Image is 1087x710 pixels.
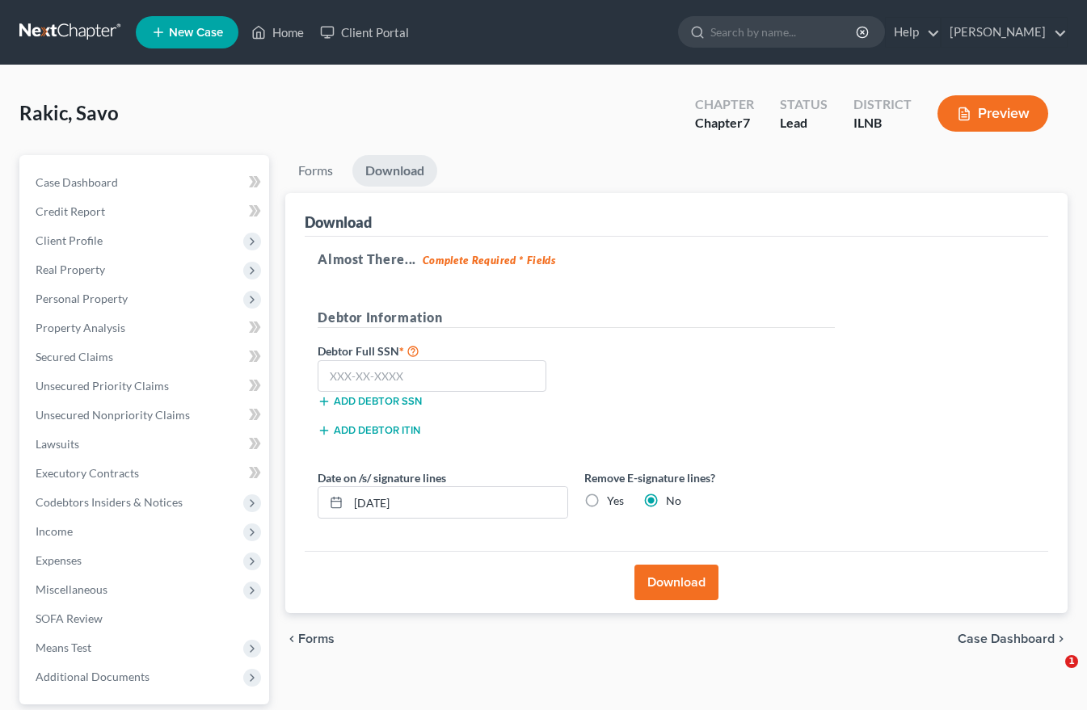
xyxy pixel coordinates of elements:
span: 7 [743,115,750,130]
iframe: Intercom live chat [1032,655,1071,694]
a: Unsecured Priority Claims [23,372,269,401]
span: 1 [1065,655,1078,668]
i: chevron_right [1055,632,1068,645]
a: Unsecured Nonpriority Claims [23,401,269,430]
a: Case Dashboard [23,168,269,197]
input: XXX-XX-XXXX [318,360,546,393]
span: Real Property [36,263,105,276]
div: Download [305,212,372,232]
div: Status [780,95,828,114]
button: Preview [937,95,1048,132]
span: Lawsuits [36,437,79,451]
span: Unsecured Priority Claims [36,379,169,393]
span: Means Test [36,641,91,654]
span: Unsecured Nonpriority Claims [36,408,190,422]
h5: Almost There... [318,250,1035,269]
a: Client Portal [312,18,417,47]
label: Debtor Full SSN [310,341,576,360]
span: Expenses [36,553,82,567]
span: Income [36,524,73,538]
span: Case Dashboard [958,632,1055,645]
a: SOFA Review [23,604,269,633]
a: Lawsuits [23,430,269,459]
div: Chapter [695,95,754,114]
strong: Complete Required * Fields [423,254,556,267]
input: Search by name... [710,17,858,47]
div: Lead [780,114,828,132]
span: Property Analysis [36,321,125,334]
button: Download [634,565,718,600]
a: Executory Contracts [23,459,269,488]
span: Rakic, Savo [19,101,119,124]
label: Date on /s/ signature lines [318,469,446,486]
span: Credit Report [36,204,105,218]
h5: Debtor Information [318,308,835,328]
a: Help [886,18,940,47]
label: Remove E-signature lines? [584,469,835,486]
label: No [666,493,681,509]
span: Personal Property [36,292,128,305]
span: Additional Documents [36,670,150,683]
a: Credit Report [23,197,269,226]
a: Case Dashboard chevron_right [958,632,1068,645]
a: Home [243,18,312,47]
button: Add debtor ITIN [318,424,420,437]
span: Case Dashboard [36,175,118,189]
a: Forms [285,155,346,187]
a: Property Analysis [23,313,269,342]
i: chevron_left [285,632,298,645]
span: Executory Contracts [36,466,139,480]
div: ILNB [853,114,912,132]
span: Forms [298,632,335,645]
span: Miscellaneous [36,582,107,596]
input: MM/DD/YYYY [348,487,567,518]
span: Secured Claims [36,350,113,363]
label: Yes [607,493,624,509]
span: Codebtors Insiders & Notices [36,495,183,509]
span: New Case [169,27,223,39]
a: [PERSON_NAME] [942,18,1067,47]
button: chevron_left Forms [285,632,356,645]
button: Add debtor SSN [318,395,422,408]
a: Secured Claims [23,342,269,372]
span: Client Profile [36,233,103,247]
a: Download [352,155,437,187]
div: Chapter [695,114,754,132]
span: SOFA Review [36,611,103,625]
div: District [853,95,912,114]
